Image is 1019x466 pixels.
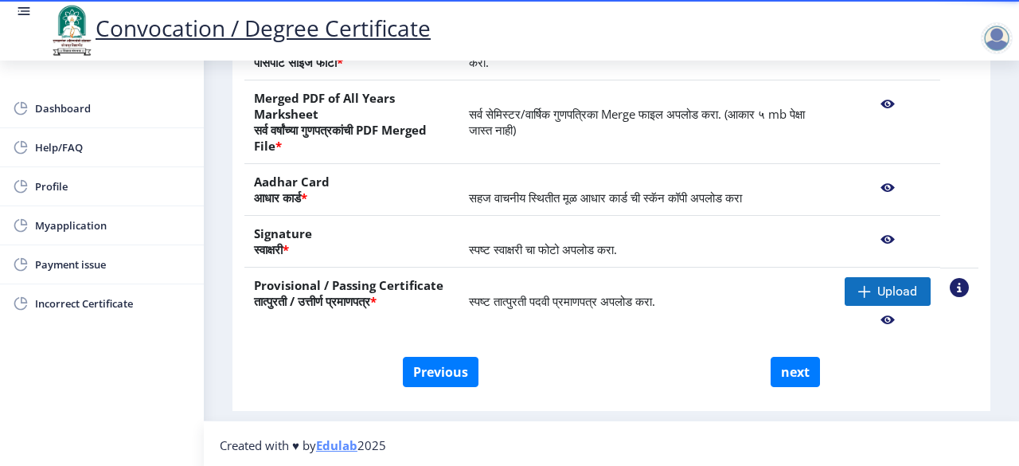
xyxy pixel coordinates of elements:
button: next [771,357,820,387]
span: सर्व सेमिस्टर/वार्षिक गुणपत्रिका Merge फाइल अपलोड करा. (आकार ५ mb पेक्षा जास्त नाही) [469,106,805,138]
span: Dashboard [35,99,191,118]
span: सहज वाचनीय स्थितीत मूळ आधार कार्ड ची स्कॅन कॉपी अपलोड करा [469,190,742,206]
span: स्पष्ट स्वाक्षरी चा फोटो अपलोड करा. [469,241,617,257]
span: स्पष्ट तात्पुरती पदवी प्रमाणपत्र अपलोड करा. [469,293,655,309]
nb-action: View Sample PDC [950,278,969,297]
span: Upload [877,284,917,300]
nb-action: View File [845,174,931,202]
span: Help/FAQ [35,138,191,157]
span: Incorrect Certificate [35,294,191,313]
nb-action: View File [845,225,931,254]
img: logo [48,3,96,57]
th: Aadhar Card आधार कार्ड [244,164,459,216]
span: Payment issue [35,255,191,274]
span: Profile [35,177,191,196]
nb-action: View File [845,90,931,119]
th: Signature स्वाक्षरी [244,216,459,268]
button: Previous [403,357,478,387]
span: Myapplication [35,216,191,235]
th: Provisional / Passing Certificate तात्पुरती / उत्तीर्ण प्रमाणपत्र [244,268,459,344]
a: Convocation / Degree Certificate [48,13,431,43]
a: Edulab [316,437,357,453]
nb-action: View File [845,306,931,335]
th: Merged PDF of All Years Marksheet सर्व वर्षांच्या गुणपत्रकांची PDF Merged File [244,80,459,164]
span: Created with ♥ by 2025 [220,437,386,453]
